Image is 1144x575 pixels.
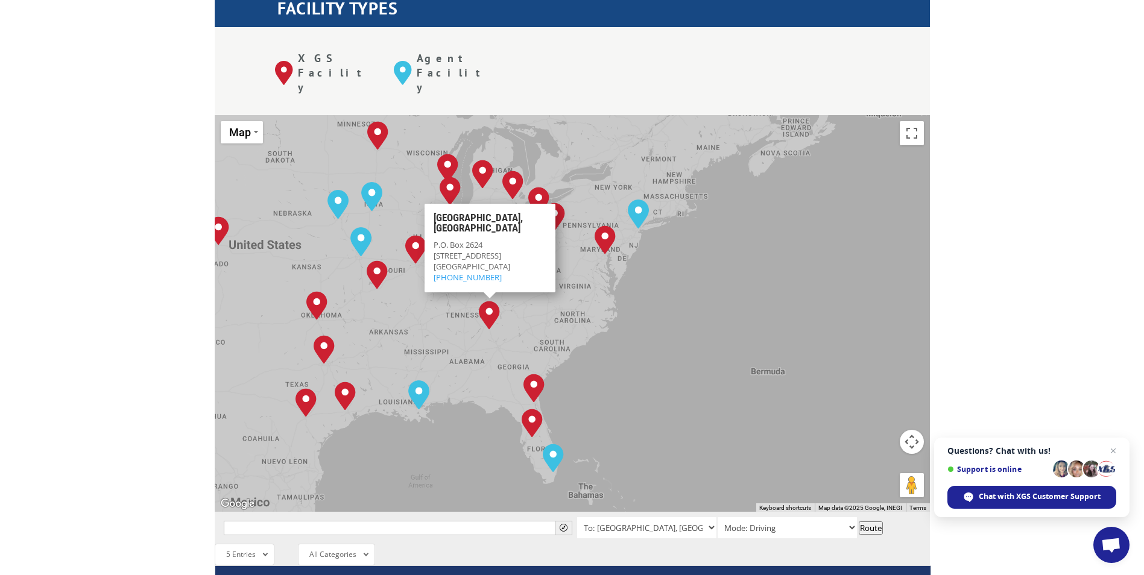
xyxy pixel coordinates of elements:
div: Oklahoma City, OK [306,291,327,320]
span: Map [229,126,251,139]
span: [GEOGRAPHIC_DATA] [433,261,510,272]
span: 5 Entries [226,549,256,559]
img: Google [218,496,258,512]
button: Map camera controls [900,430,924,454]
div: Baltimore, MD [595,225,616,254]
div: Des Moines, IA [361,182,382,211]
span: Questions? Chat with us! [947,446,1116,456]
div: Grand Rapids, MI [472,160,493,189]
span: Map data ©2025 Google, INEGI [818,504,902,511]
div: Denver, CO [208,216,229,245]
div: Detroit, MI [502,171,523,200]
div: Kansas City, MO [350,227,371,256]
span: All Categories [309,549,356,559]
button: Drag Pegman onto the map to open Street View [900,473,924,497]
button: Toggle fullscreen view [900,121,924,145]
div: Chicago, IL [440,177,461,206]
span: Support is online [947,465,1049,474]
p: XGS Facility [298,51,376,94]
div: Milwaukee, WI [437,154,458,183]
button: Keyboard shortcuts [759,504,811,512]
a: [PHONE_NUMBER] [433,272,501,283]
div: Open chat [1093,527,1130,563]
div: Cleveland, OH [528,187,549,216]
div: Miami, FL [543,444,564,473]
span: Chat with XGS Customer Support [979,491,1101,502]
a: Terms [909,504,926,511]
div: Jacksonville, FL [523,374,545,403]
button:  [555,521,572,535]
p: Agent Facility [417,51,495,94]
div: Minneapolis, MN [367,121,388,150]
button: Change map style [221,121,263,143]
span: P.O. Box 2624 [433,239,482,250]
div: Springfield, MO [367,260,388,289]
div: Houston, TX [335,382,356,410]
div: San Antonio, TX [295,388,317,417]
div: Chat with XGS Customer Support [947,486,1116,509]
a: Open this area in Google Maps (opens a new window) [218,496,258,512]
span: Close [542,208,550,216]
span: Close chat [1106,444,1120,458]
div: Lakeland, FL [522,409,543,438]
div: Elizabeth, NJ [628,200,649,228]
button: Route [859,521,883,535]
span:  [560,524,567,532]
div: Omaha, NE [327,190,349,219]
div: Tunnel Hill, GA [479,301,500,330]
h3: [GEOGRAPHIC_DATA], [GEOGRAPHIC_DATA] [433,212,546,239]
span: [STREET_ADDRESS] [433,250,501,261]
div: Dallas, TX [314,335,335,364]
div: Pittsburgh, PA [544,203,565,231]
div: St. Louis, MO [405,235,426,264]
div: New Orleans, LA [408,380,429,409]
